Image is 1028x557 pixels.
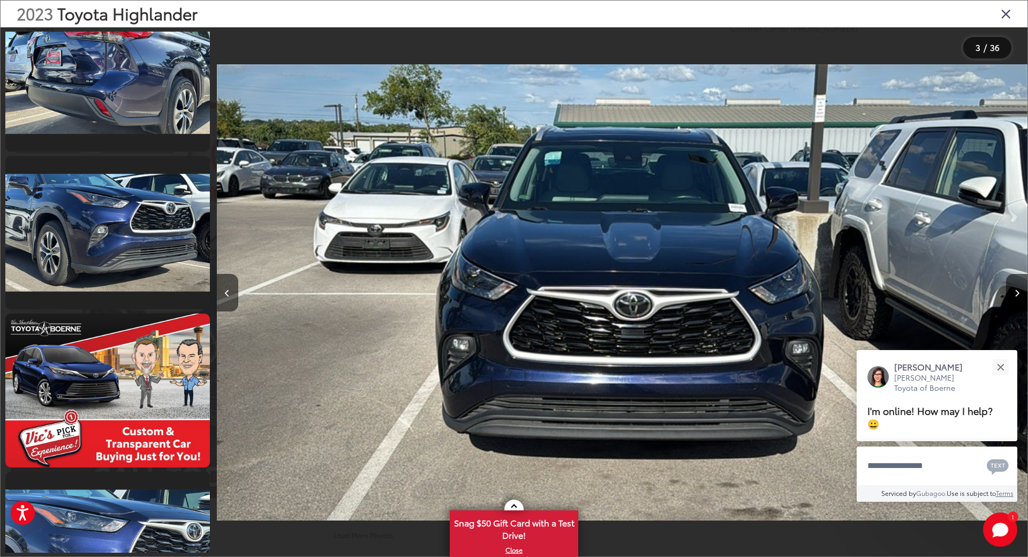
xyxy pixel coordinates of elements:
[947,488,996,497] span: Use is subject to
[3,174,211,292] img: 2023 Toyota Highlander XLE
[17,2,53,25] span: 2023
[984,454,1012,478] button: Chat with SMS
[3,17,211,134] img: 2023 Toyota Highlander XLE
[983,513,1017,547] button: Toggle Chat Window
[894,373,973,393] p: [PERSON_NAME] Toyota of Boerne
[881,488,916,497] span: Serviced by
[987,458,1009,475] svg: Text
[857,447,1017,485] textarea: Type your message
[982,44,988,51] span: /
[57,2,198,25] span: Toyota Highlander
[1006,274,1027,311] button: Next image
[916,488,947,497] a: Gubagoo.
[216,42,1027,543] img: 2023 Toyota Highlander XLE
[216,42,1027,543] div: 2023 Toyota Highlander XLE 2
[451,511,577,544] span: Snag $50 Gift Card with a Test Drive!
[1001,6,1011,20] i: Close gallery
[217,274,238,311] button: Previous image
[857,350,1017,502] div: Close[PERSON_NAME][PERSON_NAME] Toyota of BoerneI'm online! How may I help? 😀Type your messageCha...
[996,488,1014,497] a: Terms
[894,361,973,373] p: [PERSON_NAME]
[983,513,1017,547] svg: Start Chat
[989,355,1012,378] button: Close
[976,41,980,53] span: 3
[867,403,993,430] span: I'm online! How may I help? 😀
[990,41,1000,53] span: 36
[3,313,211,469] img: 2023 Toyota Highlander XLE
[1011,514,1014,519] span: 1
